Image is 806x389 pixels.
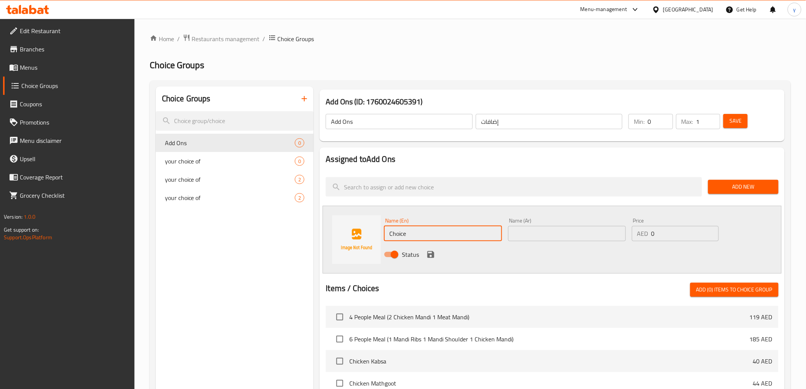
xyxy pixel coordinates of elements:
a: Promotions [3,113,134,131]
p: 44 AED [753,379,772,388]
span: y [793,5,796,14]
div: Choices [295,138,304,147]
a: Coupons [3,95,134,113]
a: Restaurants management [183,34,260,44]
div: your choice of0 [156,152,314,170]
span: Add Ons [165,138,295,147]
span: Choice Groups [278,34,314,43]
div: [GEOGRAPHIC_DATA] [663,5,713,14]
p: AED [637,229,648,238]
p: Min: [634,117,644,126]
span: 4 People Meal (2 Chicken Mandi 1 Meat Mandi) [349,312,749,322]
h3: Add Ons (ID: 1760024605391) [326,96,778,108]
div: Choices [295,175,304,184]
a: Edit Restaurant [3,22,134,40]
p: Max: [681,117,693,126]
button: save [425,249,437,260]
a: Branches [3,40,134,58]
span: 0 [295,139,304,147]
p: 119 AED [750,312,772,322]
h2: Choice Groups [162,93,211,104]
div: your choice of2 [156,189,314,207]
span: 2 [295,194,304,202]
span: Menu disclaimer [20,136,128,145]
div: Choices [295,193,304,202]
span: your choice of [165,175,295,184]
div: Add Ons0 [156,134,314,152]
div: your choice of2 [156,170,314,189]
span: Choice Groups [21,81,128,90]
a: Menus [3,58,134,77]
span: Coupons [20,99,128,109]
span: Version: [4,212,22,222]
span: Grocery Checklist [20,191,128,200]
span: Select choice [332,353,348,369]
span: Add New [714,182,772,192]
span: Get support on: [4,225,39,235]
span: 0 [295,158,304,165]
span: Coverage Report [20,173,128,182]
span: Save [729,116,742,126]
div: Menu-management [581,5,627,14]
button: Save [723,114,748,128]
p: 40 AED [753,357,772,366]
span: Menus [20,63,128,72]
li: / [177,34,180,43]
span: Select choice [332,331,348,347]
nav: breadcrumb [150,34,791,44]
h2: Items / Choices [326,283,379,294]
button: Add (0) items to choice group [690,283,779,297]
input: search [156,111,314,131]
span: your choice of [165,193,295,202]
input: search [326,177,702,197]
a: Grocery Checklist [3,186,134,205]
input: Enter name Ar [508,226,626,241]
span: Upsell [20,154,128,163]
a: Choice Groups [3,77,134,95]
a: Support.OpsPlatform [4,232,52,242]
button: Add New [708,180,779,194]
a: Home [150,34,174,43]
span: 1.0.0 [24,212,35,222]
div: Choices [295,157,304,166]
span: 2 [295,176,304,183]
span: Edit Restaurant [20,26,128,35]
span: Promotions [20,118,128,127]
span: Chicken Kabsa [349,357,753,366]
span: 6 People Meal (1 Mandi Ribs 1 Mandi Shoulder 1 Chicken Mandi) [349,335,749,344]
span: Status [402,250,419,259]
input: Enter name En [384,226,502,241]
span: your choice of [165,157,295,166]
h2: Assigned to Add Ons [326,154,778,165]
a: Coverage Report [3,168,134,186]
a: Menu disclaimer [3,131,134,150]
span: Add (0) items to choice group [696,285,772,295]
input: Please enter price [651,226,719,241]
span: Restaurants management [192,34,260,43]
span: Chicken Mathgoot [349,379,753,388]
li: / [263,34,265,43]
a: Upsell [3,150,134,168]
span: Choice Groups [150,56,205,74]
p: 185 AED [750,335,772,344]
span: Branches [20,45,128,54]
